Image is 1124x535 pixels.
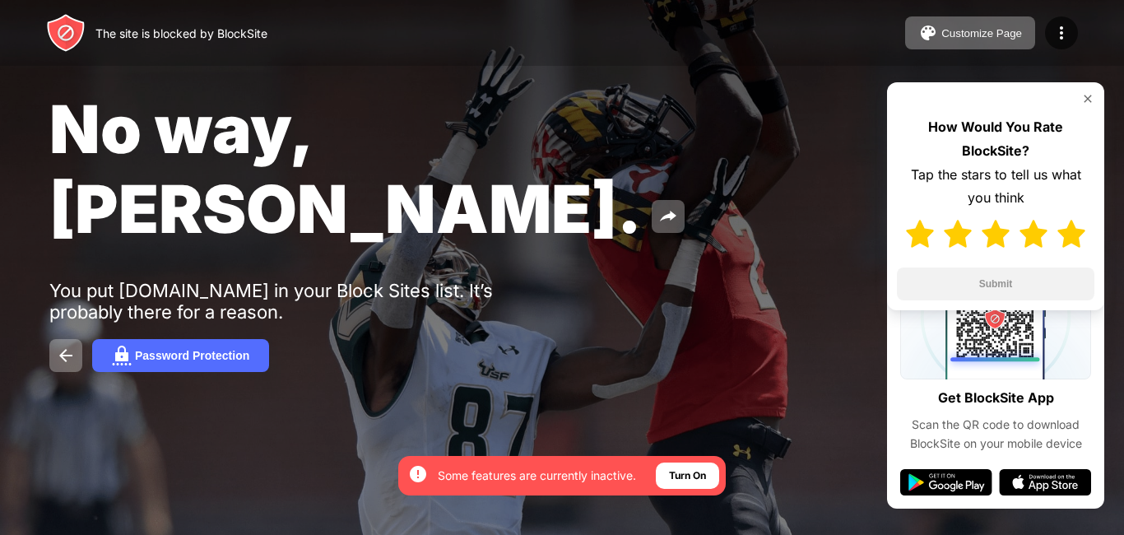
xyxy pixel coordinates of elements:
[999,469,1091,495] img: app-store.svg
[944,220,972,248] img: star-full.svg
[49,280,558,323] div: You put [DOMAIN_NAME] in your Block Sites list. It’s probably there for a reason.
[1057,220,1085,248] img: star-full.svg
[408,464,428,484] img: error-circle-white.svg
[982,220,1010,248] img: star-full.svg
[438,468,636,484] div: Some features are currently inactive.
[56,346,76,365] img: back.svg
[95,26,267,40] div: The site is blocked by BlockSite
[941,27,1022,40] div: Customize Page
[112,346,132,365] img: password.svg
[897,163,1094,211] div: Tap the stars to tell us what you think
[46,13,86,53] img: header-logo.svg
[1019,220,1047,248] img: star-full.svg
[92,339,269,372] button: Password Protection
[1081,92,1094,105] img: rate-us-close.svg
[900,469,992,495] img: google-play.svg
[658,207,678,226] img: share.svg
[669,468,706,484] div: Turn On
[906,220,934,248] img: star-full.svg
[905,16,1035,49] button: Customize Page
[49,89,642,249] span: No way, [PERSON_NAME].
[1052,23,1071,43] img: menu-icon.svg
[135,349,249,362] div: Password Protection
[918,23,938,43] img: pallet.svg
[897,267,1094,300] button: Submit
[897,115,1094,163] div: How Would You Rate BlockSite?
